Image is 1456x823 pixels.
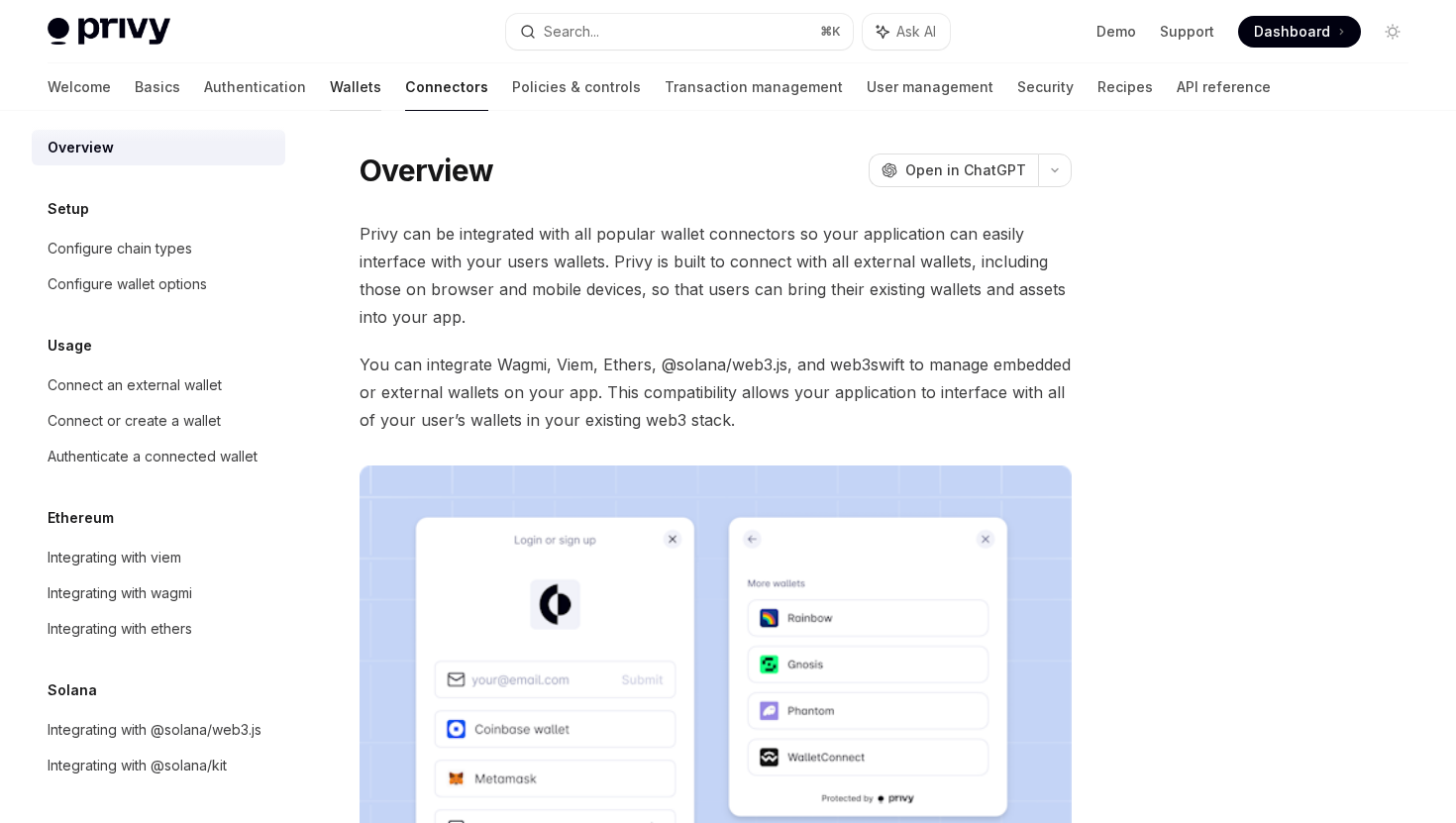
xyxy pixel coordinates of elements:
div: Authenticate a connected wallet [48,445,258,468]
span: Dashboard [1254,22,1330,42]
a: Authentication [204,63,306,111]
h5: Solana [48,678,97,702]
a: Support [1160,22,1214,42]
a: Authenticate a connected wallet [32,439,285,474]
a: Integrating with @solana/kit [32,748,285,783]
a: Policies & controls [512,63,641,111]
div: Configure wallet options [48,272,207,296]
a: Connect an external wallet [32,367,285,403]
span: Ask AI [896,22,936,42]
button: Open in ChatGPT [869,154,1038,187]
div: Integrating with wagmi [48,581,192,605]
div: Integrating with @solana/kit [48,754,227,777]
button: Ask AI [863,14,950,50]
a: Configure wallet options [32,266,285,302]
div: Connect an external wallet [48,373,222,397]
div: Search... [544,20,599,44]
a: Transaction management [665,63,843,111]
a: User management [867,63,993,111]
a: Recipes [1097,63,1153,111]
button: Search...⌘K [506,14,852,50]
div: Connect or create a wallet [48,409,221,433]
a: Connectors [405,63,488,111]
span: ⌘ K [820,24,841,40]
div: Integrating with @solana/web3.js [48,718,261,742]
a: Integrating with wagmi [32,575,285,611]
img: light logo [48,18,170,46]
a: Connect or create a wallet [32,403,285,439]
div: Integrating with viem [48,546,181,569]
a: Dashboard [1238,16,1361,48]
a: Security [1017,63,1074,111]
h5: Setup [48,197,89,221]
span: Open in ChatGPT [905,160,1026,180]
a: Configure chain types [32,231,285,266]
span: You can integrate Wagmi, Viem, Ethers, @solana/web3.js, and web3swift to manage embedded or exter... [360,351,1072,434]
div: Configure chain types [48,237,192,260]
a: Integrating with viem [32,540,285,575]
button: Toggle dark mode [1377,16,1408,48]
a: API reference [1177,63,1271,111]
a: Integrating with @solana/web3.js [32,712,285,748]
span: Privy can be integrated with all popular wallet connectors so your application can easily interfa... [360,220,1072,331]
h5: Usage [48,334,92,358]
h1: Overview [360,153,493,188]
div: Integrating with ethers [48,617,192,641]
a: Wallets [330,63,381,111]
a: Overview [32,130,285,165]
a: Integrating with ethers [32,611,285,647]
a: Basics [135,63,180,111]
a: Demo [1096,22,1136,42]
a: Welcome [48,63,111,111]
div: Overview [48,136,114,159]
h5: Ethereum [48,506,114,530]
